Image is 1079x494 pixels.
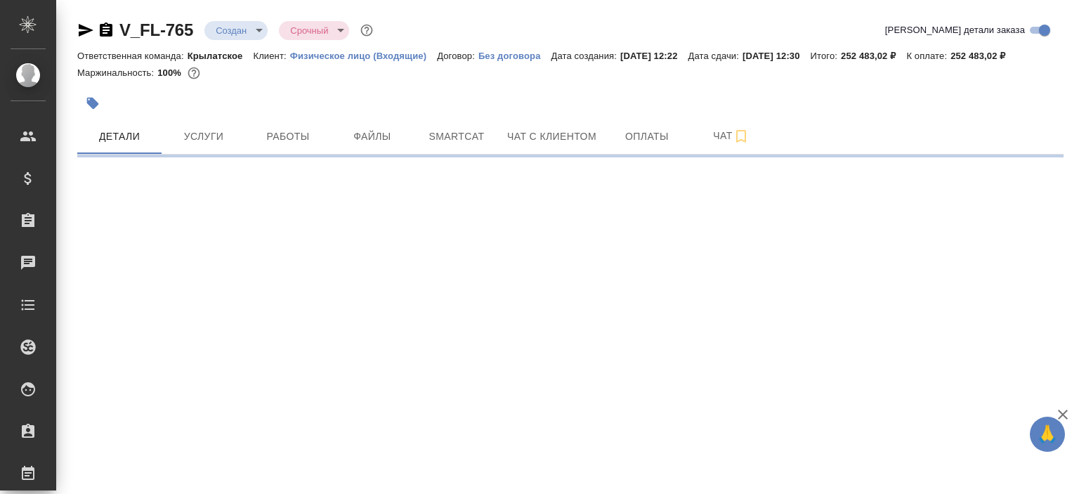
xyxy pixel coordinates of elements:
span: Файлы [339,128,406,145]
button: Скопировать ссылку [98,22,115,39]
div: Создан [279,21,349,40]
p: 252 483,02 ₽ [950,51,1016,61]
span: Детали [86,128,153,145]
span: 🙏 [1035,420,1059,449]
p: Дата сдачи: [688,51,743,61]
p: Клиент: [253,51,289,61]
a: Без договора [478,49,551,61]
p: Без договора [478,51,551,61]
span: Оплаты [613,128,681,145]
p: Физическое лицо (Входящие) [290,51,438,61]
span: Услуги [170,128,237,145]
button: Создан [211,25,251,37]
a: Физическое лицо (Входящие) [290,49,438,61]
p: [DATE] 12:30 [743,51,811,61]
button: Срочный [286,25,332,37]
p: Дата создания: [551,51,620,61]
p: Ответственная команда: [77,51,188,61]
button: 0.00 RUB; [185,64,203,82]
p: Крылатское [188,51,254,61]
span: Чат [698,127,765,145]
button: Скопировать ссылку для ЯМессенджера [77,22,94,39]
p: Договор: [437,51,478,61]
p: [DATE] 12:22 [620,51,688,61]
div: Создан [204,21,268,40]
svg: Подписаться [733,128,750,145]
p: Маржинальность: [77,67,157,78]
p: К оплате: [906,51,950,61]
span: Чат с клиентом [507,128,596,145]
p: 100% [157,67,185,78]
span: [PERSON_NAME] детали заказа [885,23,1025,37]
a: V_FL-765 [119,20,193,39]
span: Smartcat [423,128,490,145]
button: Добавить тэг [77,88,108,119]
p: Итого: [811,51,841,61]
p: 252 483,02 ₽ [841,51,906,61]
button: 🙏 [1030,417,1065,452]
span: Работы [254,128,322,145]
button: Доп статусы указывают на важность/срочность заказа [358,21,376,39]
